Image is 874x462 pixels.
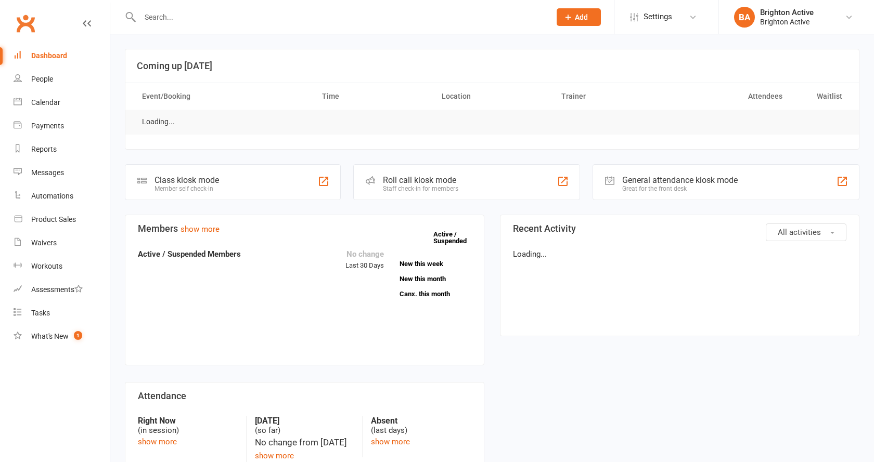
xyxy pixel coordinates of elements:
a: Payments [14,114,110,138]
th: Time [313,83,432,110]
a: Messages [14,161,110,184]
div: Class kiosk mode [155,175,219,185]
div: Automations [31,192,73,200]
div: Workouts [31,262,62,270]
a: People [14,68,110,91]
h3: Recent Activity [513,223,846,234]
a: Waivers [14,231,110,255]
a: show more [181,225,220,234]
button: Add [557,8,601,26]
th: Trainer [552,83,672,110]
div: (last days) [371,416,471,435]
a: New this month [400,275,471,282]
a: Dashboard [14,44,110,68]
h3: Attendance [138,391,471,401]
a: Product Sales [14,208,110,231]
div: (in session) [138,416,239,435]
strong: Absent [371,416,471,426]
span: All activities [778,228,821,237]
a: Automations [14,184,110,208]
div: Last 30 Days [345,248,384,271]
td: Loading... [133,110,184,134]
div: Product Sales [31,215,76,223]
div: Reports [31,145,57,153]
a: What's New1 [14,325,110,348]
div: Dashboard [31,51,67,60]
div: People [31,75,53,83]
span: Add [575,13,588,21]
div: Great for the front desk [622,185,738,192]
div: General attendance kiosk mode [622,175,738,185]
div: Assessments [31,285,83,294]
div: Tasks [31,309,50,317]
span: 1 [74,331,82,340]
span: Settings [644,5,672,29]
h3: Members [138,223,471,234]
div: Staff check-in for members [383,185,458,192]
a: show more [371,437,410,446]
strong: Right Now [138,416,239,426]
p: Loading... [513,248,846,260]
button: All activities [766,223,846,241]
div: Member self check-in [155,185,219,192]
a: Clubworx [12,10,38,36]
div: Waivers [31,239,57,247]
div: Calendar [31,98,60,107]
h3: Coming up [DATE] [137,61,847,71]
div: No change from [DATE] [255,435,355,450]
div: (so far) [255,416,355,435]
strong: Active / Suspended Members [138,249,241,259]
strong: [DATE] [255,416,355,426]
a: Workouts [14,255,110,278]
div: Brighton Active [760,17,814,27]
a: Reports [14,138,110,161]
div: Roll call kiosk mode [383,175,458,185]
a: New this week [400,260,471,267]
a: Active / Suspended [433,223,479,252]
input: Search... [137,10,543,24]
div: BA [734,7,755,28]
div: Messages [31,168,64,177]
a: Assessments [14,278,110,301]
div: Brighton Active [760,8,814,17]
div: Payments [31,122,64,130]
a: show more [255,451,294,460]
a: show more [138,437,177,446]
a: Canx. this month [400,291,471,297]
div: What's New [31,332,69,340]
th: Event/Booking [133,83,313,110]
a: Tasks [14,301,110,325]
div: No change [345,248,384,260]
a: Calendar [14,91,110,114]
th: Waitlist [792,83,852,110]
th: Location [432,83,552,110]
th: Attendees [672,83,791,110]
